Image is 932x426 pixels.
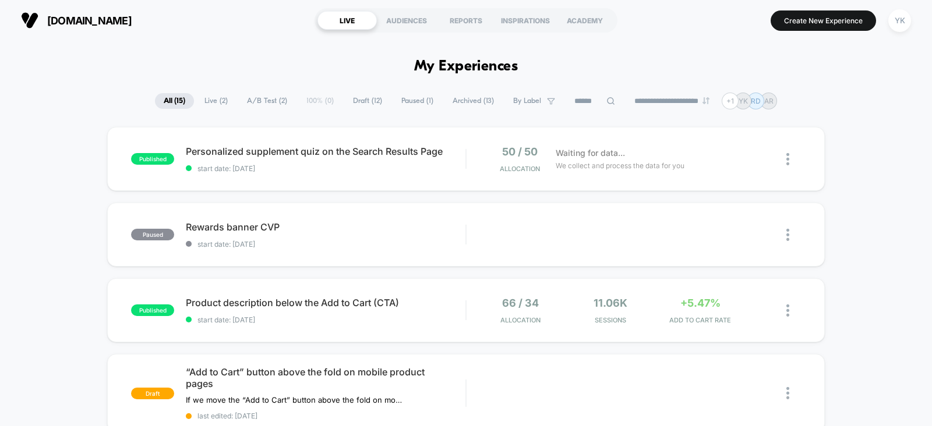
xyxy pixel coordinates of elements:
img: close [786,229,789,241]
span: 66 / 34 [502,297,539,309]
span: Archived ( 13 ) [444,93,503,109]
button: YK [885,9,915,33]
span: start date: [DATE] [186,164,465,173]
p: RD [751,97,761,105]
span: A/B Test ( 2 ) [238,93,296,109]
span: start date: [DATE] [186,240,465,248]
span: All ( 15 ) [155,93,194,109]
span: draft [131,388,174,399]
span: By Label [513,97,541,105]
span: paused [131,229,174,240]
span: start date: [DATE] [186,315,465,324]
p: YK [739,97,748,105]
button: Create New Experience [771,10,876,31]
span: published [131,304,174,316]
img: Visually logo [21,12,38,29]
span: Waiting for data... [556,147,625,159]
span: +5.47% [680,297,721,309]
span: Rewards banner CVP [186,221,465,233]
span: Draft ( 12 ) [344,93,391,109]
div: + 1 [722,93,739,109]
span: 11.06k [594,297,627,309]
span: [DOMAIN_NAME] [47,15,132,27]
span: If we move the “Add to Cart” button above the fold on mobile product pages, then users will be mo... [186,395,402,404]
span: We collect and process the data for you [556,160,684,171]
span: Allocation [500,316,541,324]
img: close [786,304,789,317]
span: published [131,153,174,165]
span: Sessions [568,316,652,324]
span: ADD TO CART RATE [658,316,743,324]
img: end [702,97,709,104]
span: 50 / 50 [502,145,538,158]
div: INSPIRATIONS [496,11,555,30]
span: Live ( 2 ) [196,93,236,109]
button: [DOMAIN_NAME] [17,11,135,30]
span: Paused ( 1 ) [393,93,442,109]
span: last edited: [DATE] [186,411,465,420]
div: AUDIENCES [377,11,436,30]
img: close [786,387,789,399]
p: AR [764,97,774,105]
h1: My Experiences [414,58,518,75]
div: REPORTS [436,11,496,30]
span: Personalized supplement quiz on the Search Results Page [186,145,465,157]
div: ACADEMY [555,11,615,30]
img: close [786,153,789,165]
span: “Add to Cart” button above the fold on mobile product pages [186,366,465,389]
div: LIVE [317,11,377,30]
span: Allocation [500,165,540,173]
span: Product description below the Add to Cart (CTA) [186,297,465,308]
div: YK [888,9,911,32]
